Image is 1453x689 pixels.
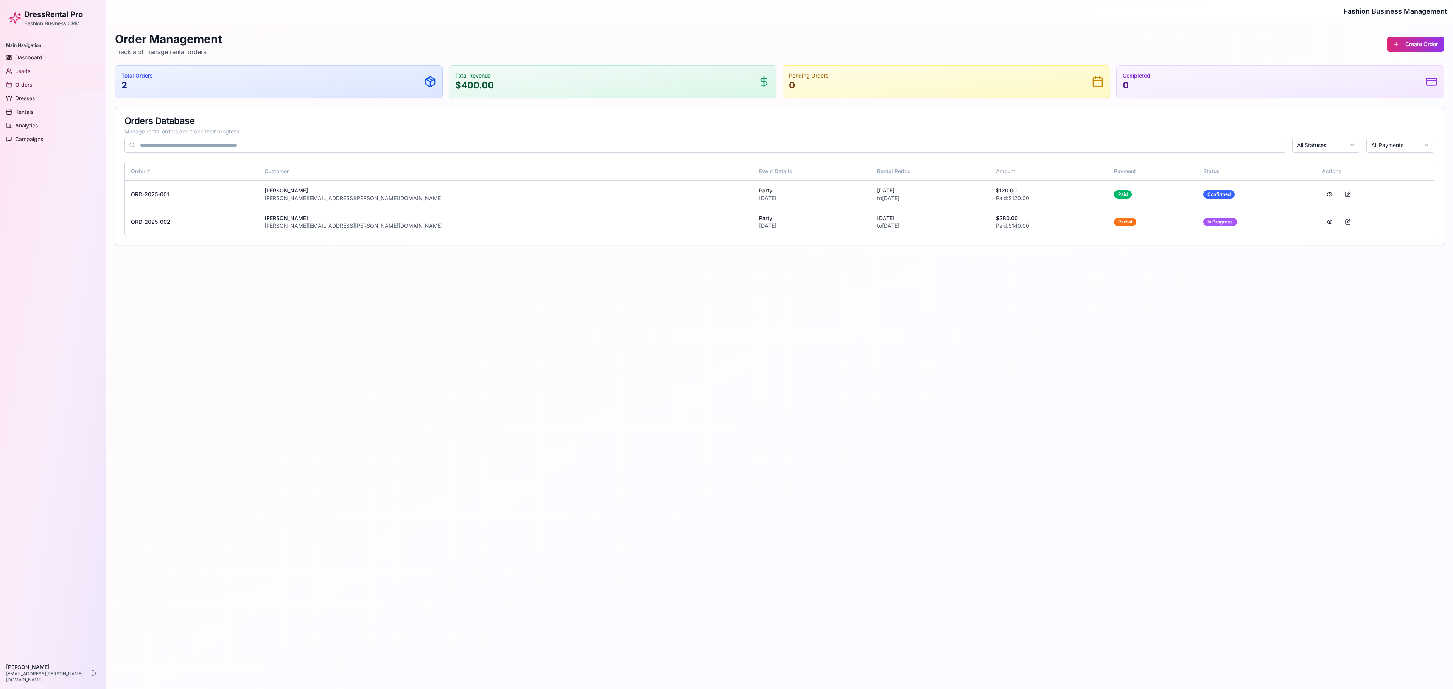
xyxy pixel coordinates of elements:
[753,162,871,180] th: Event Details
[871,162,990,180] th: Rental Period
[3,106,103,118] a: Rentals
[15,108,33,116] span: Rentals
[3,39,103,51] div: Main Navigation
[1203,218,1237,226] div: In Progress
[125,162,258,180] th: Order #
[124,128,1434,135] div: Manage rental orders and track their progress
[789,79,829,92] p: 0
[3,119,103,132] a: Analytics
[6,663,89,671] p: [PERSON_NAME]
[3,92,103,104] a: Dresses
[1114,190,1132,199] div: Paid
[1123,72,1150,79] p: Completed
[3,51,103,64] a: Dashboard
[3,65,103,77] a: Leads
[1123,79,1150,92] p: 0
[455,72,494,79] p: Total Revenue
[1114,218,1136,226] div: Partial
[877,222,984,230] p: to [DATE]
[258,162,753,180] th: Customer
[15,81,33,88] span: Orders
[24,20,83,27] p: Fashion Business CRM
[1344,6,1447,17] h1: Fashion Business Management
[15,54,42,61] span: Dashboard
[115,47,222,56] p: Track and manage rental orders
[15,135,43,143] span: Campaigns
[121,79,153,92] p: 2
[877,187,984,194] p: [DATE]
[264,222,747,230] p: [PERSON_NAME][EMAIL_ADDRESS][PERSON_NAME][DOMAIN_NAME]
[24,9,83,20] h2: DressRental Pro
[759,214,865,222] p: Party
[124,116,1434,126] div: Orders Database
[455,79,494,92] p: $400.00
[264,187,747,194] p: [PERSON_NAME]
[789,72,829,79] p: Pending Orders
[1203,190,1235,199] div: Confirmed
[759,187,865,194] p: Party
[759,222,865,230] p: [DATE]
[3,133,103,145] a: Campaigns
[1316,162,1434,180] th: Actions
[1387,37,1444,52] button: Create Order
[15,67,30,75] span: Leads
[996,187,1102,194] p: $120.00
[877,194,984,202] p: to [DATE]
[990,162,1108,180] th: Amount
[125,208,258,236] td: ORD-2025-002
[121,72,153,79] p: Total Orders
[877,214,984,222] p: [DATE]
[1108,162,1197,180] th: Payment
[3,79,103,91] a: Orders
[125,180,258,208] td: ORD-2025-001
[15,95,35,102] span: Dresses
[264,194,747,202] p: [PERSON_NAME][EMAIL_ADDRESS][PERSON_NAME][DOMAIN_NAME]
[6,671,89,683] p: [EMAIL_ADDRESS][PERSON_NAME][DOMAIN_NAME]
[115,32,222,46] h1: Order Management
[264,214,747,222] p: [PERSON_NAME]
[996,222,1102,230] p: Paid: $140.00
[1197,162,1316,180] th: Status
[759,194,865,202] p: [DATE]
[996,194,1102,202] p: Paid: $120.00
[996,214,1102,222] p: $280.00
[15,122,38,129] span: Analytics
